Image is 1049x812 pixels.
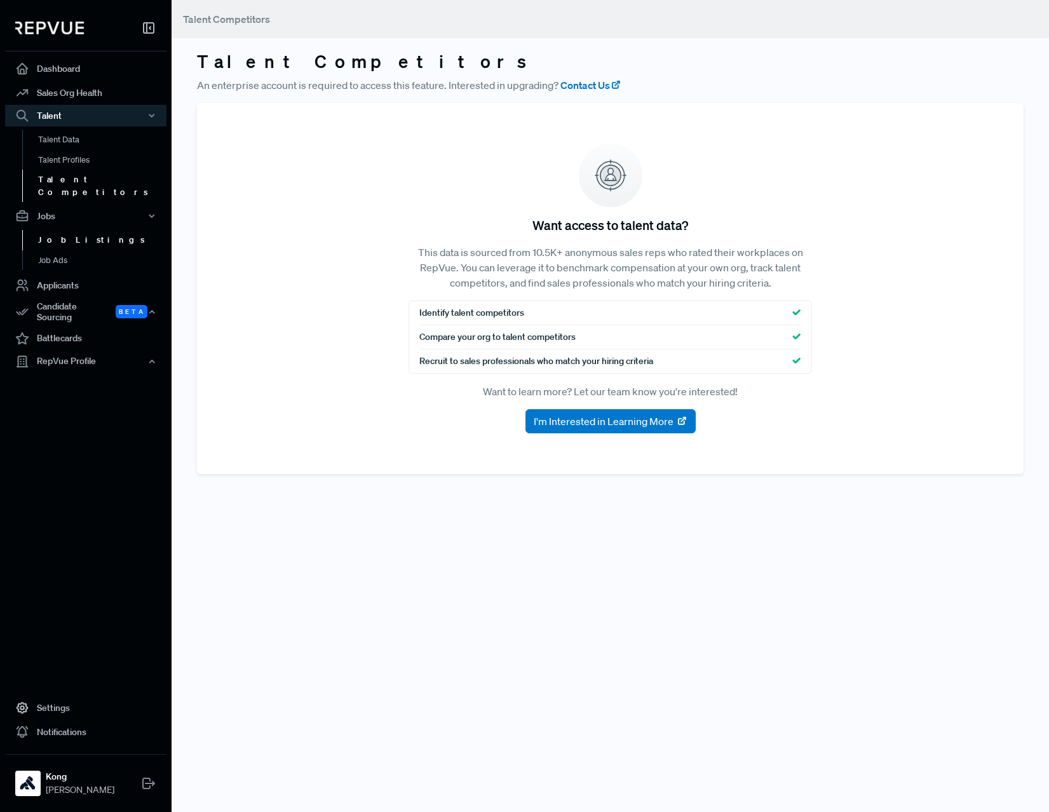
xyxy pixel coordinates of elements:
[197,51,1024,72] h3: Talent Competitors
[5,297,166,327] button: Candidate Sourcing Beta
[409,245,812,290] p: This data is sourced from 10.5K+ anonymous sales reps who rated their workplaces on RepVue. You c...
[5,57,166,81] a: Dashboard
[5,273,166,297] a: Applicants
[183,13,270,25] span: Talent Competitors
[419,306,524,320] span: Identify talent competitors
[419,330,576,344] span: Compare your org to talent competitors
[22,150,184,170] a: Talent Profiles
[5,81,166,105] a: Sales Org Health
[525,409,696,433] button: I'm Interested in Learning More
[560,78,621,93] a: Contact Us
[5,696,166,720] a: Settings
[534,414,673,429] span: I'm Interested in Learning More
[15,22,84,34] img: RepVue
[5,205,166,227] button: Jobs
[22,130,184,150] a: Talent Data
[5,105,166,126] button: Talent
[197,78,1024,93] p: An enterprise account is required to access this feature. Interested in upgrading?
[22,170,184,202] a: Talent Competitors
[5,327,166,351] a: Battlecards
[5,754,166,802] a: KongKong[PERSON_NAME]
[18,773,38,794] img: Kong
[409,384,812,399] p: Want to learn more? Let our team know you're interested!
[532,217,688,233] h5: Want access to talent data?
[22,250,184,271] a: Job Ads
[419,355,653,368] span: Recruit to sales professionals who match your hiring criteria
[5,720,166,744] a: Notifications
[46,770,114,783] strong: Kong
[116,305,147,318] span: Beta
[46,783,114,797] span: [PERSON_NAME]
[5,351,166,372] button: RepVue Profile
[22,230,184,250] a: Job Listings
[5,297,166,327] div: Candidate Sourcing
